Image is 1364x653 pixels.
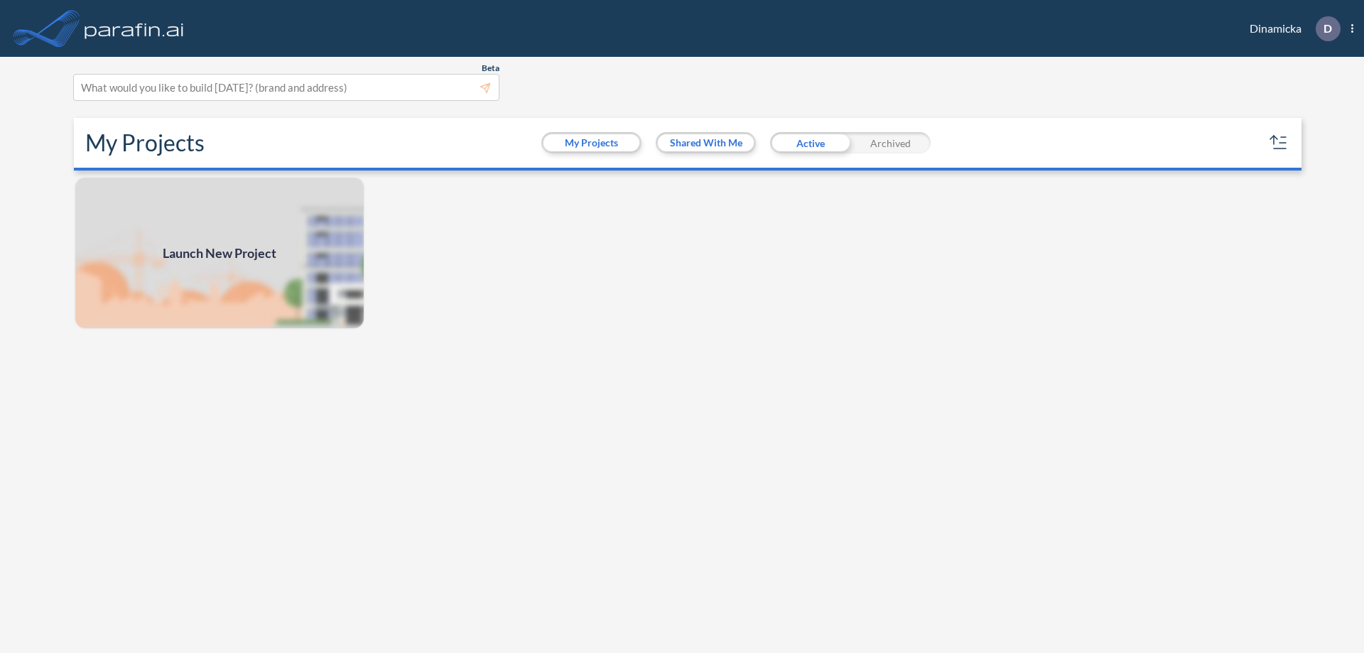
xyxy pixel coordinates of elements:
[1267,131,1290,154] button: sort
[74,176,365,330] img: add
[850,132,931,153] div: Archived
[770,132,850,153] div: Active
[163,244,276,263] span: Launch New Project
[1228,16,1353,41] div: Dinamicka
[85,129,205,156] h2: My Projects
[482,63,499,74] span: Beta
[74,176,365,330] a: Launch New Project
[543,134,639,151] button: My Projects
[82,14,187,43] img: logo
[658,134,754,151] button: Shared With Me
[1324,22,1332,35] p: D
